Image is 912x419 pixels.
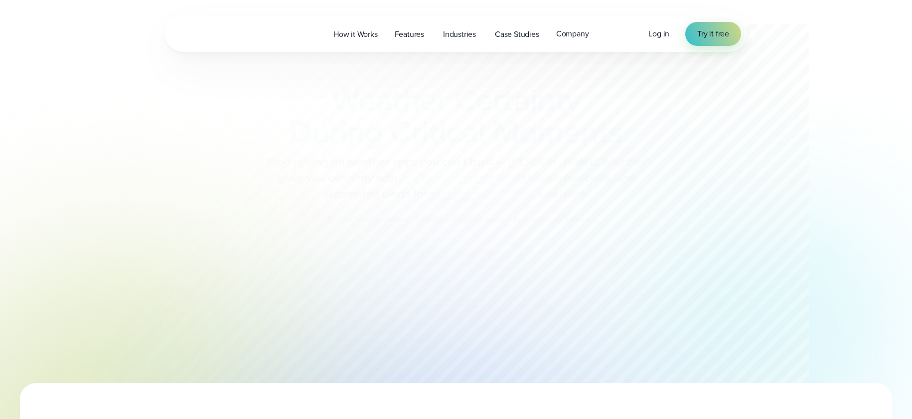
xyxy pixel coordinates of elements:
[685,22,741,46] a: Try it free
[495,28,539,40] span: Case Studies
[648,28,669,39] span: Log in
[648,28,669,40] a: Log in
[325,24,386,44] a: How it Works
[443,28,476,40] span: Industries
[486,24,548,44] a: Case Studies
[697,28,729,40] span: Try it free
[333,28,378,40] span: How it Works
[556,28,589,40] span: Company
[395,28,424,40] span: Features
